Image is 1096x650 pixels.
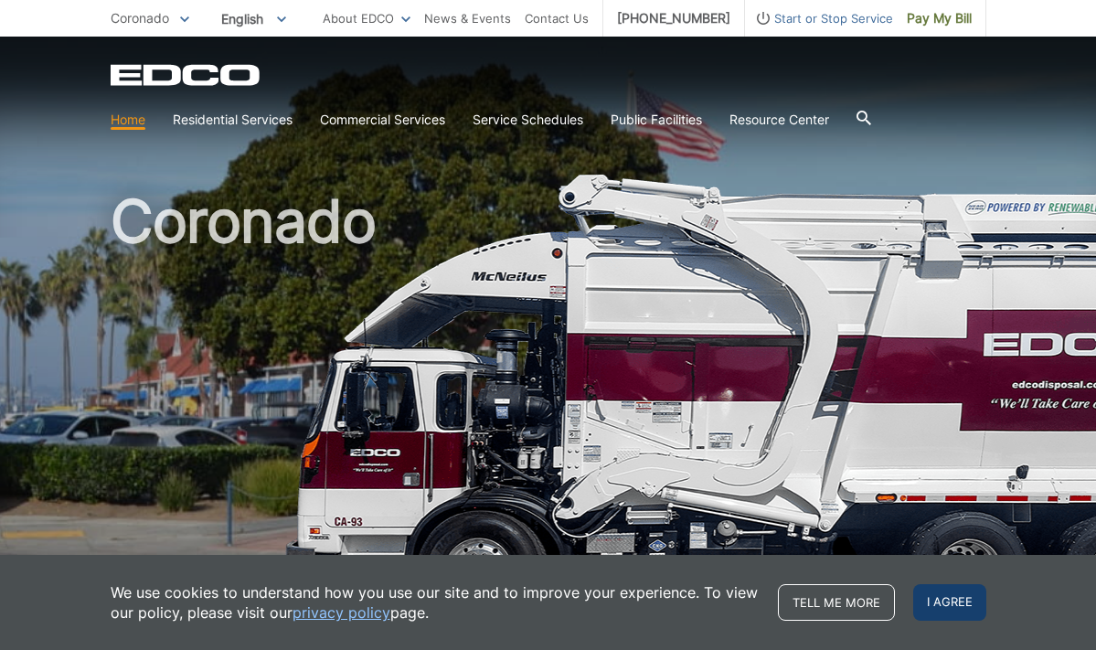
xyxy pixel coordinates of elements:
span: Coronado [111,10,169,26]
span: English [207,4,300,34]
a: Resource Center [729,110,829,130]
a: privacy policy [293,602,390,623]
a: About EDCO [323,8,410,28]
a: Contact Us [525,8,589,28]
a: Service Schedules [473,110,583,130]
a: Home [111,110,145,130]
span: I agree [913,584,986,621]
span: Pay My Bill [907,8,972,28]
p: We use cookies to understand how you use our site and to improve your experience. To view our pol... [111,582,760,623]
a: Tell me more [778,584,895,621]
a: News & Events [424,8,511,28]
a: Commercial Services [320,110,445,130]
a: EDCD logo. Return to the homepage. [111,64,262,86]
h1: Coronado [111,192,986,593]
a: Residential Services [173,110,293,130]
a: Public Facilities [611,110,702,130]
